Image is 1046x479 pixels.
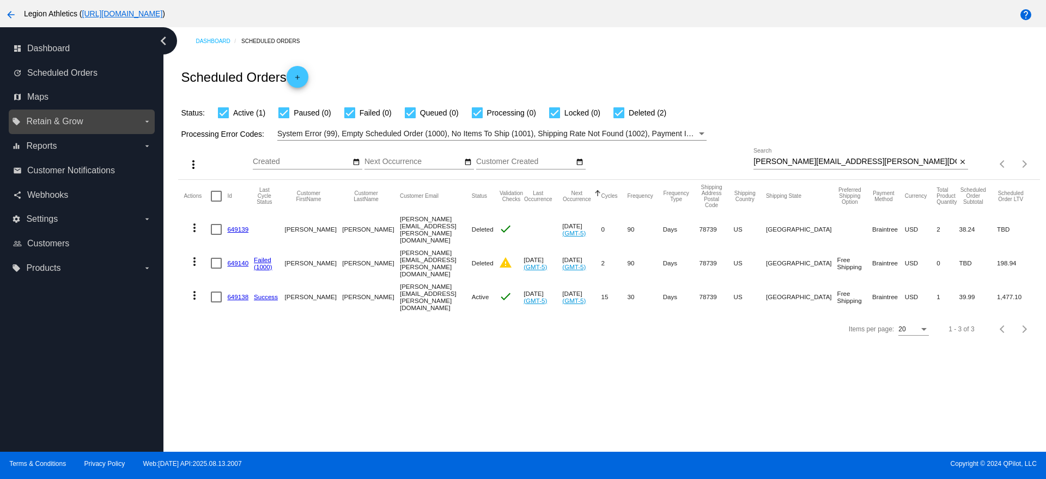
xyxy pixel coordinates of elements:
span: Copyright © 2024 QPilot, LLC [532,460,1037,468]
mat-cell: Braintree [872,213,905,246]
a: 649139 [227,226,248,233]
a: [URL][DOMAIN_NAME] [82,9,163,18]
span: Queued (0) [420,106,459,119]
mat-header-cell: Total Product Quantity [936,180,959,213]
button: Change sorting for NextOccurrenceUtc [562,190,591,202]
mat-cell: TBD [997,213,1034,246]
button: Next page [1014,153,1036,175]
i: share [13,191,22,199]
a: (GMT-5) [524,297,547,304]
mat-cell: [PERSON_NAME] [285,246,343,280]
mat-cell: 39.99 [959,280,997,314]
a: Failed [254,256,271,263]
mat-header-cell: Validation Checks [499,180,524,213]
button: Change sorting for FrequencyType [663,190,690,202]
mat-cell: 38.24 [959,213,997,246]
i: settings [12,215,21,223]
mat-cell: Braintree [872,280,905,314]
mat-cell: [DATE] [524,280,562,314]
a: Dashboard [196,33,241,50]
mat-cell: US [734,246,766,280]
span: Deleted [472,259,494,266]
a: email Customer Notifications [13,162,151,179]
mat-cell: [GEOGRAPHIC_DATA] [766,213,837,246]
button: Previous page [992,318,1014,340]
button: Change sorting for CustomerEmail [400,193,439,199]
span: Active (1) [233,106,265,119]
a: Success [254,293,278,300]
button: Change sorting for ShippingState [766,193,801,199]
mat-cell: [PERSON_NAME] [342,280,400,314]
span: Scheduled Orders [27,68,98,78]
button: Change sorting for Id [227,193,232,199]
button: Change sorting for ShippingCountry [734,190,756,202]
mat-cell: 78739 [700,280,734,314]
i: dashboard [13,44,22,53]
mat-cell: Days [663,213,700,246]
button: Next page [1014,318,1036,340]
a: share Webhooks [13,186,151,204]
mat-select: Filter by Processing Error Codes [277,127,707,141]
mat-cell: [GEOGRAPHIC_DATA] [766,280,837,314]
a: Terms & Conditions [9,460,66,468]
mat-cell: 2 [936,213,959,246]
a: (1000) [254,263,272,270]
mat-icon: date_range [464,158,472,167]
button: Change sorting for Cycles [601,193,617,199]
a: map Maps [13,88,151,106]
i: arrow_drop_down [143,117,151,126]
mat-cell: 198.94 [997,246,1034,280]
mat-icon: add [291,74,304,87]
a: (GMT-5) [562,263,586,270]
mat-cell: Free Shipping [837,280,872,314]
mat-cell: 0 [601,213,627,246]
span: Maps [27,92,48,102]
button: Change sorting for Status [472,193,487,199]
span: Retain & Grow [26,117,83,126]
mat-cell: 78739 [700,246,734,280]
mat-icon: more_vert [188,221,201,234]
mat-icon: check [499,290,512,303]
a: Scheduled Orders [241,33,309,50]
span: Locked (0) [564,106,600,119]
mat-icon: close [959,158,966,167]
mat-cell: 90 [627,246,662,280]
mat-icon: arrow_back [4,8,17,21]
span: Processing (0) [487,106,536,119]
mat-icon: warning [499,256,512,269]
button: Change sorting for PaymentMethod.Type [872,190,895,202]
button: Change sorting for LastProcessingCycleId [254,187,275,205]
i: local_offer [12,117,21,126]
mat-cell: [DATE] [562,246,601,280]
mat-cell: Days [663,246,700,280]
mat-cell: [GEOGRAPHIC_DATA] [766,246,837,280]
input: Search [753,157,957,166]
mat-cell: USD [905,280,937,314]
mat-cell: USD [905,246,937,280]
mat-cell: 90 [627,213,662,246]
span: Dashboard [27,44,70,53]
button: Change sorting for Subtotal [959,187,987,205]
mat-cell: US [734,213,766,246]
input: Next Occurrence [364,157,463,166]
span: Failed (0) [360,106,392,119]
mat-cell: [PERSON_NAME][EMAIL_ADDRESS][PERSON_NAME][DOMAIN_NAME] [400,213,472,246]
span: Active [472,293,489,300]
button: Change sorting for CustomerFirstName [285,190,333,202]
i: equalizer [12,142,21,150]
a: (GMT-5) [562,297,586,304]
mat-cell: US [734,280,766,314]
i: arrow_drop_down [143,264,151,272]
i: map [13,93,22,101]
a: dashboard Dashboard [13,40,151,57]
mat-cell: 1 [936,280,959,314]
a: Web:[DATE] API:2025.08.13.2007 [143,460,242,468]
button: Change sorting for LastOccurrenceUtc [524,190,552,202]
span: Paused (0) [294,106,331,119]
mat-cell: [PERSON_NAME] [342,213,400,246]
button: Change sorting for ShippingPostcode [700,184,724,208]
mat-cell: [PERSON_NAME][EMAIL_ADDRESS][PERSON_NAME][DOMAIN_NAME] [400,280,472,314]
input: Created [253,157,351,166]
mat-icon: check [499,222,512,235]
input: Customer Created [476,157,574,166]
